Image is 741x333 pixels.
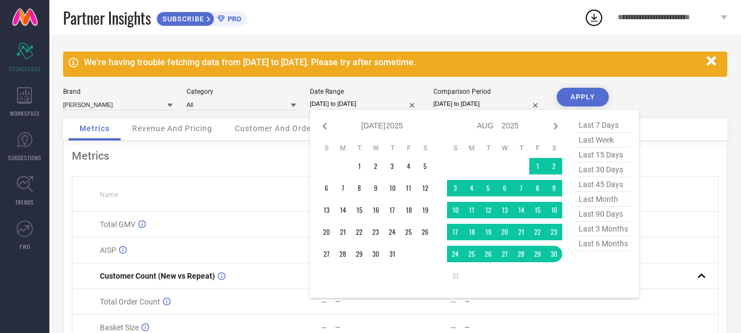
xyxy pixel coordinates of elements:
th: Thursday [384,144,400,153]
div: — [465,324,524,331]
span: SUBSCRIBE [157,15,207,23]
th: Friday [400,144,417,153]
td: Mon Aug 11 2025 [463,202,480,218]
td: Sun Aug 24 2025 [447,246,463,262]
td: Fri Aug 15 2025 [529,202,546,218]
span: last 3 months [576,222,631,236]
div: — [321,323,327,332]
div: — [450,297,456,306]
th: Friday [529,144,546,153]
div: We're having trouble fetching data from [DATE] to [DATE]. Please try after sometime. [84,57,701,67]
span: Revenue And Pricing [132,124,212,133]
td: Sun Aug 31 2025 [447,268,463,284]
span: PRO [225,15,241,23]
td: Thu Aug 14 2025 [513,202,529,218]
th: Wednesday [367,144,384,153]
div: — [335,324,394,331]
th: Sunday [447,144,463,153]
td: Sat Jul 05 2025 [417,158,433,174]
td: Thu Jul 17 2025 [384,202,400,218]
span: Customer And Orders [235,124,319,133]
input: Select comparison period [433,98,543,110]
td: Sat Aug 30 2025 [546,246,562,262]
span: last 30 days [576,162,631,177]
td: Thu Aug 07 2025 [513,180,529,196]
th: Tuesday [480,144,496,153]
div: Next month [549,120,562,133]
span: AISP [100,246,116,255]
div: Comparison Period [433,88,543,95]
div: Previous month [318,120,331,133]
span: last 15 days [576,148,631,162]
td: Sat Aug 16 2025 [546,202,562,218]
span: last month [576,192,631,207]
td: Wed Jul 16 2025 [367,202,384,218]
td: Fri Aug 01 2025 [529,158,546,174]
td: Mon Jul 28 2025 [335,246,351,262]
th: Thursday [513,144,529,153]
td: Wed Jul 30 2025 [367,246,384,262]
td: Mon Jul 21 2025 [335,224,351,240]
td: Wed Jul 02 2025 [367,158,384,174]
td: Sun Aug 17 2025 [447,224,463,240]
td: Mon Aug 25 2025 [463,246,480,262]
th: Wednesday [496,144,513,153]
th: Saturday [546,144,562,153]
th: Saturday [417,144,433,153]
div: — [450,323,456,332]
td: Sun Jul 13 2025 [318,202,335,218]
div: Brand [63,88,173,95]
div: Date Range [310,88,420,95]
span: Total GMV [100,220,135,229]
th: Monday [463,144,480,153]
span: last 45 days [576,177,631,192]
div: Metrics [72,149,719,162]
span: last 90 days [576,207,631,222]
td: Fri Jul 04 2025 [400,158,417,174]
td: Wed Aug 27 2025 [496,246,513,262]
td: Fri Aug 22 2025 [529,224,546,240]
td: Wed Jul 23 2025 [367,224,384,240]
td: Tue Aug 12 2025 [480,202,496,218]
span: Metrics [80,124,110,133]
td: Tue Jul 01 2025 [351,158,367,174]
span: Total Order Count [100,297,160,306]
button: APPLY [557,88,609,106]
span: FWD [20,242,30,251]
div: — [465,298,524,306]
td: Sat Aug 02 2025 [546,158,562,174]
span: SUGGESTIONS [8,154,42,162]
td: Sat Aug 09 2025 [546,180,562,196]
td: Thu Aug 28 2025 [513,246,529,262]
div: Open download list [584,8,604,27]
span: WORKSPACE [10,109,40,117]
span: Basket Size [100,323,139,332]
td: Thu Aug 21 2025 [513,224,529,240]
td: Wed Jul 09 2025 [367,180,384,196]
div: Category [186,88,296,95]
span: Partner Insights [63,7,151,29]
div: — [335,298,394,306]
span: TRENDS [15,198,34,206]
td: Fri Jul 18 2025 [400,202,417,218]
td: Fri Aug 08 2025 [529,180,546,196]
td: Fri Aug 29 2025 [529,246,546,262]
td: Tue Aug 19 2025 [480,224,496,240]
td: Tue Jul 29 2025 [351,246,367,262]
td: Thu Jul 10 2025 [384,180,400,196]
td: Tue Jul 15 2025 [351,202,367,218]
td: Thu Jul 31 2025 [384,246,400,262]
td: Sat Jul 26 2025 [417,224,433,240]
span: Name [100,191,118,199]
td: Sat Jul 19 2025 [417,202,433,218]
span: last 6 months [576,236,631,251]
span: Customer Count (New vs Repeat) [100,272,215,280]
td: Mon Aug 04 2025 [463,180,480,196]
th: Sunday [318,144,335,153]
span: last 7 days [576,118,631,133]
td: Fri Jul 25 2025 [400,224,417,240]
th: Monday [335,144,351,153]
td: Sun Aug 10 2025 [447,202,463,218]
td: Sun Jul 20 2025 [318,224,335,240]
td: Tue Jul 22 2025 [351,224,367,240]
